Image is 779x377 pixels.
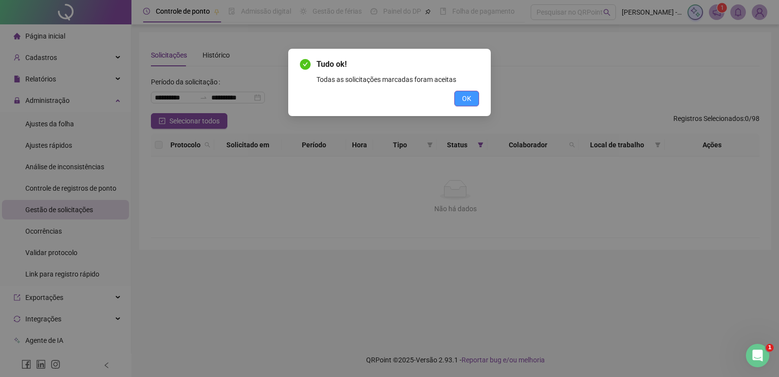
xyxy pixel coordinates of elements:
[746,344,769,367] iframe: Intercom live chat
[454,91,479,106] button: OK
[316,74,479,85] div: Todas as solicitações marcadas foram aceitas
[462,93,471,104] span: OK
[300,59,311,70] span: check-circle
[316,59,479,70] span: Tudo ok!
[766,344,774,352] span: 1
